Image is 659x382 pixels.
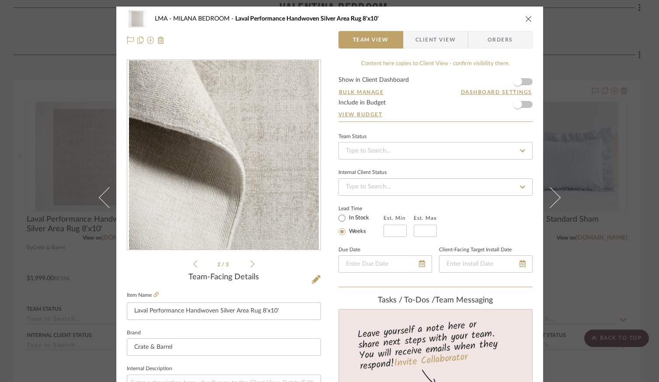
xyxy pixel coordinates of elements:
label: Internal Description [127,367,172,371]
label: Est. Max [414,215,437,221]
a: Invite Collaborator [393,350,468,372]
input: Enter Install Date [439,255,533,273]
span: / [222,262,226,267]
div: Leave yourself a note here or share next steps with your team. You will receive emails when they ... [337,315,533,374]
label: Weeks [347,228,366,236]
button: Bulk Manage [338,88,384,96]
input: Enter Item Name [127,302,321,320]
button: close [525,15,533,23]
input: Enter Due Date [338,255,432,273]
label: In Stock [347,214,369,222]
span: LMA [155,16,173,22]
input: Type to Search… [338,142,533,160]
input: Enter Brand [127,338,321,356]
img: Remove from project [157,37,164,44]
label: Brand [127,331,141,335]
label: Due Date [338,248,360,252]
mat-radio-group: Select item type [338,212,384,237]
span: 3 [226,262,230,267]
div: Content here copies to Client View - confirm visibility there. [338,59,533,68]
div: Team-Facing Details [127,273,321,282]
span: Orders [478,31,523,49]
div: Team Status [338,135,366,139]
span: MILANA BEDROOM [173,16,235,22]
span: 2 [217,262,222,267]
img: b6ad6465-fc0f-458e-9e2a-124e2b14276c_48x40.jpg [127,10,148,28]
img: 7a3b06d1-17ee-4f57-8ac3-0293116c55d1_436x436.jpg [129,60,319,250]
div: team Messaging [338,296,533,306]
a: View Budget [338,111,533,118]
label: Lead Time [338,205,384,212]
input: Type to Search… [338,178,533,196]
span: Laval Performance Handwoven Silver Area Rug 8'x10' [235,16,379,22]
span: Team View [353,31,389,49]
button: Dashboard Settings [460,88,533,96]
span: Client View [415,31,456,49]
label: Est. Min [384,215,406,221]
div: 1 [127,60,321,250]
label: Item Name [127,292,159,299]
div: Internal Client Status [338,170,387,175]
span: Tasks / To-Dos / [378,296,435,304]
label: Client-Facing Target Install Date [439,248,512,252]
